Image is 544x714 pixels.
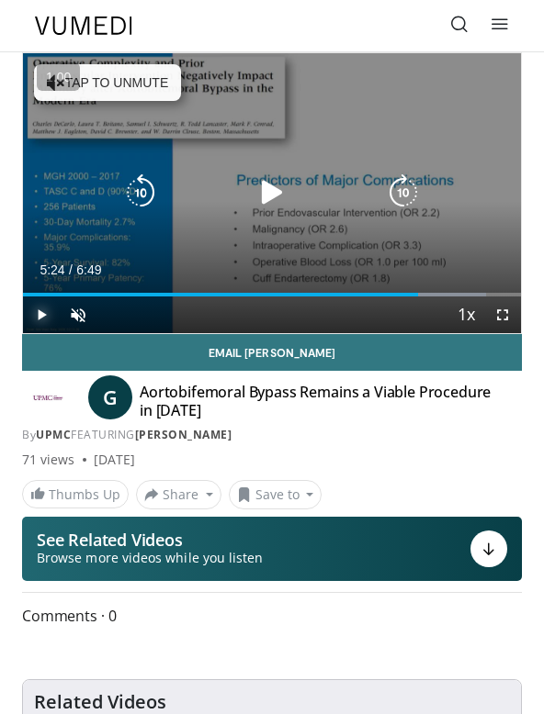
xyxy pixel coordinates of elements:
span: Browse more videos while you listen [37,549,263,567]
button: Play [23,296,60,333]
a: Email [PERSON_NAME] [22,334,522,371]
button: Share [136,480,221,509]
div: Progress Bar [23,293,521,296]
span: 6:49 [76,262,101,277]
img: UPMC [22,383,74,412]
button: Playback Rate [448,296,484,333]
video-js: Video Player [23,53,521,333]
span: 71 views [22,451,75,469]
h4: Aortobifemoral Bypass Remains a Viable Procedure in [DATE] [140,383,493,419]
button: Save to [229,480,323,509]
button: See Related Videos Browse more videos while you listen [22,517,522,581]
span: Comments 0 [22,604,522,628]
button: Fullscreen [484,296,521,333]
p: See Related Videos [37,530,263,549]
img: VuMedi Logo [35,17,132,35]
button: Unmute [60,296,96,333]
a: Thumbs Up [22,480,129,508]
button: Tap to unmute [34,64,181,101]
span: / [69,262,73,277]
a: [PERSON_NAME] [135,427,232,442]
h4: Related Videos [34,691,166,713]
div: [DATE] [94,451,135,469]
a: UPMC [36,427,71,442]
div: By FEATURING [22,427,522,443]
span: 5:24 [40,262,64,277]
a: G [88,375,132,419]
